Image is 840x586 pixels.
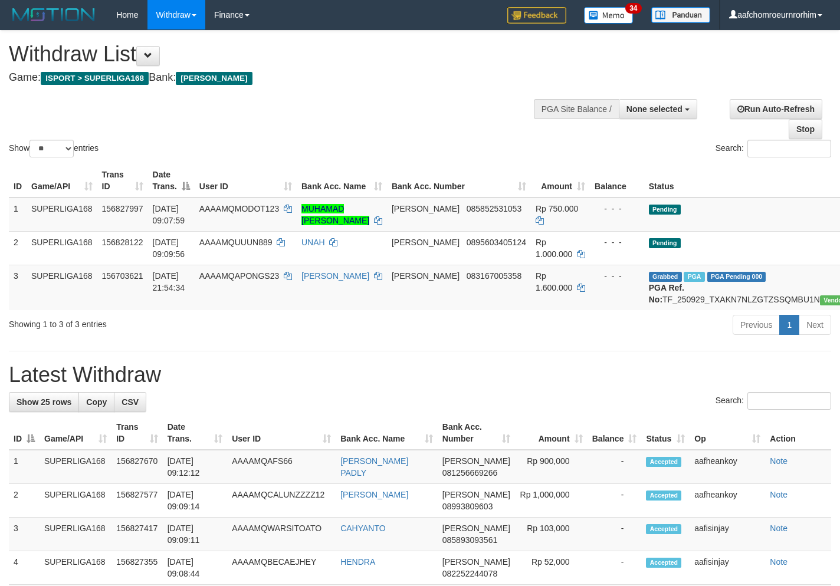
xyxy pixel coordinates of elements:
th: Bank Acc. Number: activate to sort column ascending [387,164,531,197]
span: AAAAMQUUUN889 [199,238,273,247]
td: 156827355 [111,551,163,585]
button: None selected [619,99,697,119]
span: Pending [649,205,681,215]
td: [DATE] 09:09:14 [163,484,227,518]
span: [PERSON_NAME] [392,271,460,281]
td: SUPERLIGA168 [40,484,111,518]
span: Accepted [646,524,681,534]
span: Accepted [646,457,681,467]
td: aafisinjay [690,551,765,585]
a: [PERSON_NAME] PADLY [340,456,408,478]
th: Balance: activate to sort column ascending [588,416,642,450]
span: [PERSON_NAME] [442,456,510,466]
th: Date Trans.: activate to sort column descending [148,164,195,197]
span: CSV [122,397,139,407]
span: [PERSON_NAME] [442,490,510,499]
th: Trans ID: activate to sort column ascending [111,416,163,450]
a: CSV [114,392,146,412]
div: Showing 1 to 3 of 3 entries [9,314,341,330]
th: User ID: activate to sort column ascending [227,416,336,450]
td: 3 [9,518,40,551]
span: Copy 085893093561 to clipboard [442,535,497,545]
td: - [588,450,642,484]
span: Copy 08993809603 to clipboard [442,502,493,511]
td: - [588,518,642,551]
img: Feedback.jpg [507,7,566,24]
span: [DATE] 09:07:59 [153,204,185,225]
span: Copy 081256669266 to clipboard [442,468,497,478]
span: 34 [625,3,641,14]
span: [PERSON_NAME] [442,524,510,533]
h1: Withdraw List [9,42,548,66]
td: SUPERLIGA168 [27,231,97,265]
a: Stop [789,119,822,139]
span: [PERSON_NAME] [176,72,252,85]
input: Search: [747,392,831,410]
a: CAHYANTO [340,524,386,533]
span: [DATE] 21:54:34 [153,271,185,292]
td: Rp 103,000 [515,518,588,551]
a: Previous [733,315,780,335]
th: Bank Acc. Name: activate to sort column ascending [297,164,387,197]
td: 156827417 [111,518,163,551]
span: Copy [86,397,107,407]
td: 2 [9,484,40,518]
td: 1 [9,197,27,232]
th: Balance [590,164,644,197]
td: aafheankoy [690,450,765,484]
span: Copy 085852531053 to clipboard [467,204,521,213]
label: Search: [716,392,831,410]
th: Game/API: activate to sort column ascending [40,416,111,450]
img: panduan.png [651,7,710,23]
td: SUPERLIGA168 [40,551,111,585]
th: Game/API: activate to sort column ascending [27,164,97,197]
th: User ID: activate to sort column ascending [195,164,297,197]
select: Showentries [29,140,74,157]
a: HENDRA [340,557,375,567]
td: 156827670 [111,450,163,484]
span: PGA Pending [707,272,766,282]
h4: Game: Bank: [9,72,548,84]
td: Rp 52,000 [515,551,588,585]
span: Accepted [646,490,681,501]
span: [PERSON_NAME] [392,238,460,247]
span: 156703621 [102,271,143,281]
td: aafisinjay [690,518,765,551]
span: None selected [626,104,682,114]
td: [DATE] 09:09:11 [163,518,227,551]
td: 2 [9,231,27,265]
span: Copy 083167005358 to clipboard [467,271,521,281]
span: Show 25 rows [17,397,71,407]
td: 1 [9,450,40,484]
th: Trans ID: activate to sort column ascending [97,164,148,197]
th: ID: activate to sort column descending [9,416,40,450]
th: Action [765,416,831,450]
th: Amount: activate to sort column ascending [531,164,590,197]
th: Date Trans.: activate to sort column ascending [163,416,227,450]
td: SUPERLIGA168 [27,265,97,310]
span: Marked by aafchhiseyha [684,272,704,282]
td: AAAAMQWARSITOATO [227,518,336,551]
a: Show 25 rows [9,392,79,412]
input: Search: [747,140,831,157]
span: AAAAMQMODOT123 [199,204,279,213]
span: Rp 1.600.000 [536,271,572,292]
td: SUPERLIGA168 [40,518,111,551]
a: 1 [779,315,799,335]
b: PGA Ref. No: [649,283,684,304]
a: Copy [78,392,114,412]
a: Note [770,456,787,466]
td: AAAAMQBECAEJHEY [227,551,336,585]
td: 3 [9,265,27,310]
span: [PERSON_NAME] [392,204,460,213]
td: AAAAMQCALUNZZZZ12 [227,484,336,518]
td: 156827577 [111,484,163,518]
a: Note [770,524,787,533]
td: 4 [9,551,40,585]
td: SUPERLIGA168 [40,450,111,484]
td: AAAAMQAFS66 [227,450,336,484]
h1: Latest Withdraw [9,363,831,387]
td: - [588,484,642,518]
a: [PERSON_NAME] [340,490,408,499]
div: PGA Site Balance / [534,99,619,119]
